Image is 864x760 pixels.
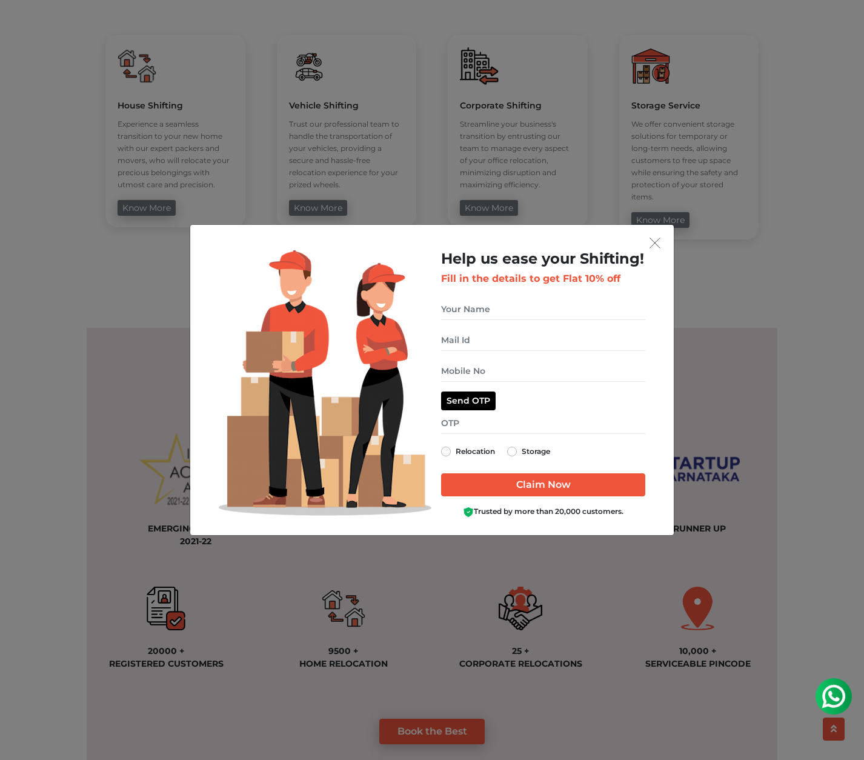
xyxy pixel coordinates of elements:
[456,444,495,459] label: Relocation
[441,330,645,351] input: Mail Id
[441,413,645,434] input: OTP
[441,473,645,496] input: Claim Now
[441,273,645,284] h3: Fill in the details to get Flat 10% off
[441,392,496,410] button: Send OTP
[522,444,550,459] label: Storage
[219,250,432,516] img: Lead Welcome Image
[441,506,645,518] div: Trusted by more than 20,000 customers.
[12,12,36,36] img: whatsapp-icon.svg
[463,507,474,518] img: Boxigo Customer Shield
[650,238,660,248] img: exit
[441,361,645,382] input: Mobile No
[441,250,645,268] h2: Help us ease your Shifting!
[441,299,645,320] input: Your Name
